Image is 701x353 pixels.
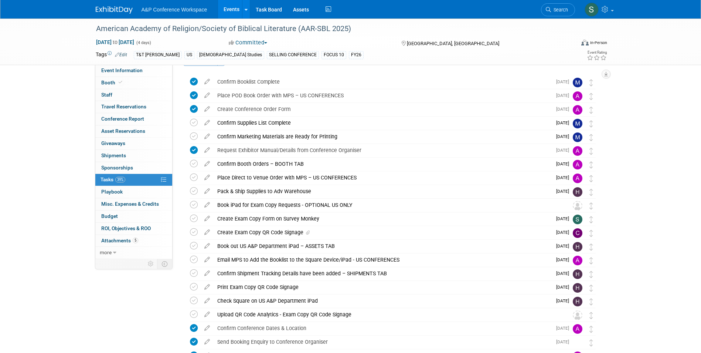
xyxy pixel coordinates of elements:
[573,338,582,347] img: Anne Weston
[589,312,593,319] i: Move task
[589,285,593,292] i: Move task
[214,130,552,143] div: Confirm Marketing Materials are Ready for Printing
[573,174,582,183] img: Amanda Oney
[201,243,214,249] a: edit
[589,161,593,168] i: Move task
[589,79,593,86] i: Move task
[201,133,214,140] a: edit
[585,3,599,17] img: Samantha Klein
[96,51,127,59] td: Tags
[407,41,499,46] span: [GEOGRAPHIC_DATA], [GEOGRAPHIC_DATA]
[573,256,582,265] img: Amanda Oney
[573,187,582,197] img: Hannah Siegel
[157,259,172,269] td: Toggle Event Tabs
[214,240,552,252] div: Book out US A&P Department iPad – ASSETS TAB
[556,326,573,331] span: [DATE]
[201,311,214,318] a: edit
[556,257,573,262] span: [DATE]
[349,51,364,59] div: FY26
[589,298,593,305] i: Move task
[201,284,214,290] a: edit
[95,150,172,162] a: Shipments
[119,80,122,84] i: Booth reservation complete
[201,229,214,236] a: edit
[541,3,575,16] a: Search
[556,339,573,344] span: [DATE]
[201,297,214,304] a: edit
[589,93,593,100] i: Move task
[573,310,582,320] img: Unassigned
[96,39,135,46] span: [DATE] [DATE]
[589,230,593,237] i: Move task
[573,132,582,142] img: Maria Rohde
[556,216,573,221] span: [DATE]
[589,339,593,346] i: Move task
[321,51,346,59] div: FOCUS 10
[115,177,125,182] span: 39%
[201,325,214,332] a: edit
[100,249,112,255] span: more
[589,120,593,127] i: Move task
[589,257,593,264] i: Move task
[214,322,552,334] div: Confirm Conference Dates & Location
[214,144,552,157] div: Request Exhibitor Manual/Details from Conference Organiser
[101,213,118,219] span: Budget
[101,238,138,243] span: Attachments
[556,230,573,235] span: [DATE]
[214,226,552,239] div: Create Exam Copy QR Code Signage
[144,259,157,269] td: Personalize Event Tab Strip
[201,147,214,154] a: edit
[573,324,582,334] img: Amanda Oney
[101,128,145,134] span: Asset Reservations
[556,161,573,167] span: [DATE]
[214,308,558,321] div: Upload QR Code Analytics - Exam Copy QR Code Signage
[573,215,582,224] img: Samantha Klein
[214,89,552,102] div: Place POD Book Order with MPS – US CONFERENCES
[573,283,582,293] img: Hannah Siegel
[590,40,607,46] div: In-Person
[101,152,126,158] span: Shipments
[214,281,552,293] div: Print Exam Copy QR Code Signage
[201,106,214,112] a: edit
[101,104,146,110] span: Travel Reservations
[589,243,593,251] i: Move task
[267,51,319,59] div: SELLING CONFERENCE
[101,176,125,182] span: Tasks
[589,326,593,333] i: Move task
[184,51,194,59] div: US
[556,271,573,276] span: [DATE]
[214,75,552,88] div: Confirm Booklist Complete
[214,171,552,184] div: Place Direct to Venue Order with MPS – US CONFERENCES
[201,161,214,167] a: edit
[101,165,133,171] span: Sponsorships
[95,174,172,186] a: Tasks39%
[95,211,172,222] a: Budget
[214,267,552,280] div: Confirm Shipment Tracking Details have been added – SHIPMENTS TAB
[573,228,582,238] img: Christine Ritchlin
[201,174,214,181] a: edit
[95,186,172,198] a: Playbook
[589,175,593,182] i: Move task
[214,199,558,211] div: Book iPad for Exam Copy Requests - OPTIONAL US ONLY
[201,215,214,222] a: edit
[589,216,593,223] i: Move task
[214,117,552,129] div: Confirm Supplies List Complete
[551,7,568,13] span: Search
[573,78,582,87] img: Maria Rohde
[95,89,172,101] a: Staff
[556,107,573,112] span: [DATE]
[573,201,582,211] img: Unassigned
[95,235,172,247] a: Attachments5
[101,116,144,122] span: Conference Report
[95,113,172,125] a: Conference Report
[101,80,124,85] span: Booth
[197,51,264,59] div: [DEMOGRAPHIC_DATA] Studies
[556,285,573,290] span: [DATE]
[589,107,593,114] i: Move task
[101,201,159,207] span: Misc. Expenses & Credits
[112,39,119,45] span: to
[96,6,133,14] img: ExhibitDay
[556,189,573,194] span: [DATE]
[134,51,182,59] div: T&T [PERSON_NAME]
[95,162,172,174] a: Sponsorships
